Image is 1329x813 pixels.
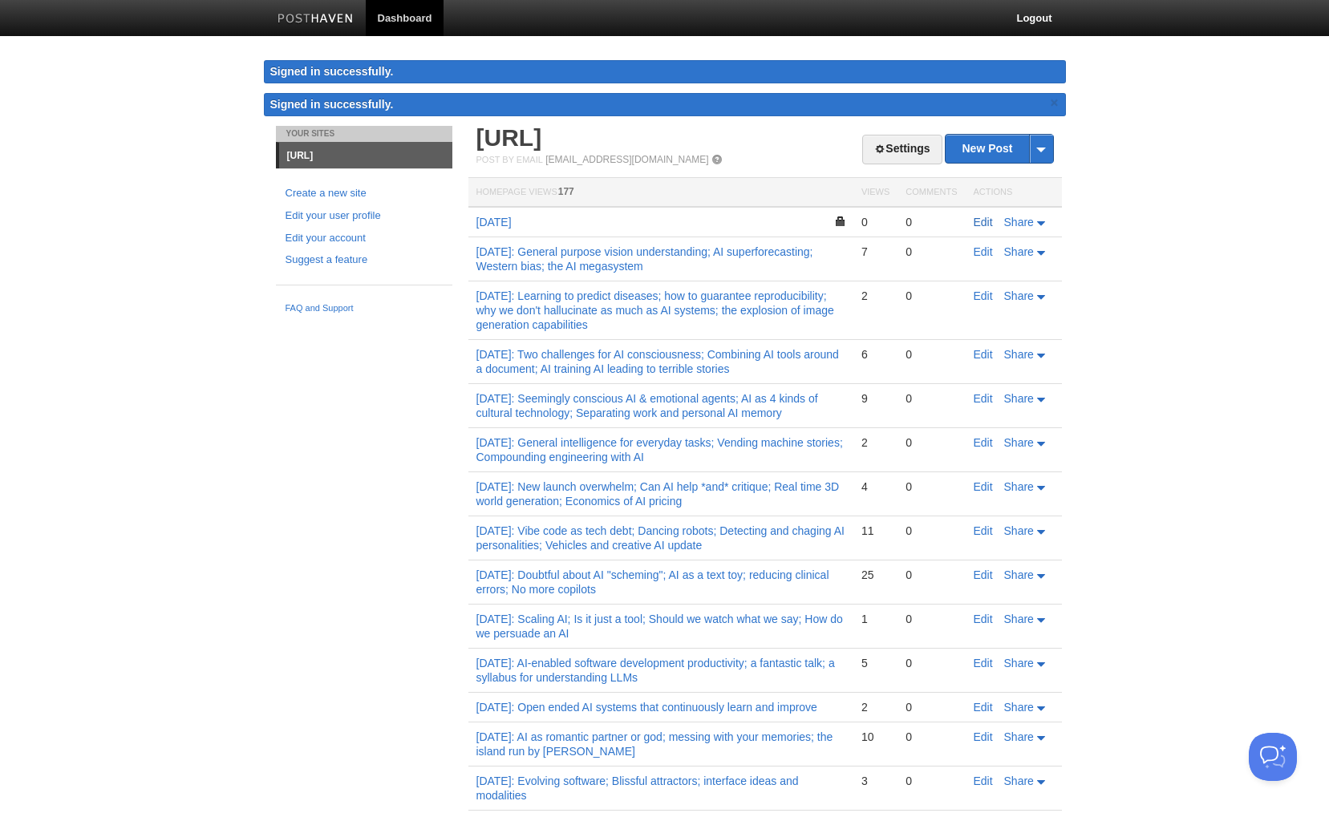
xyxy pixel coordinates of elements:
a: Edit [974,701,993,714]
div: 25 [861,568,889,582]
div: 10 [861,730,889,744]
a: [DATE]: General purpose vision understanding; AI superforecasting; Western bias; the AI megasystem [476,245,813,273]
a: [DATE]: Doubtful about AI "scheming"; AI as a text toy; reducing clinical errors; No more copilots [476,568,829,596]
a: [EMAIL_ADDRESS][DOMAIN_NAME] [545,154,708,165]
a: Edit [974,480,993,493]
a: [DATE]: New launch overwhelm; Can AI help *and* critique; Real time 3D world generation; Economic... [476,480,840,508]
span: Share [1004,701,1034,714]
a: [DATE]: General intelligence for everyday tasks; Vending machine stories; Compounding engineering... [476,436,843,463]
div: 11 [861,524,889,538]
div: 7 [861,245,889,259]
span: Share [1004,568,1034,581]
div: 1 [861,612,889,626]
a: Edit [974,613,993,625]
a: [DATE]: Seemingly conscious AI & emotional agents; AI as 4 kinds of cultural technology; Separati... [476,392,818,419]
div: 0 [906,700,957,714]
img: Posthaven-bar [278,14,354,26]
a: [DATE]: Open ended AI systems that continuously learn and improve [476,701,817,714]
th: Actions [966,178,1062,208]
div: 0 [906,245,957,259]
a: Suggest a feature [286,252,443,269]
div: 5 [861,656,889,670]
div: 9 [861,391,889,406]
div: 6 [861,347,889,362]
iframe: Help Scout Beacon - Open [1249,733,1297,781]
div: 2 [861,289,889,303]
a: New Post [946,135,1052,163]
li: Your Sites [276,126,452,142]
a: [DATE] [476,216,512,229]
span: Signed in successfully. [270,98,394,111]
div: 0 [906,347,957,362]
a: Edit your user profile [286,208,443,224]
a: Edit [974,436,993,449]
a: Edit [974,568,993,581]
div: 0 [906,568,957,582]
div: 0 [906,435,957,450]
th: Comments [897,178,965,208]
a: [URL] [279,143,452,168]
span: Share [1004,613,1034,625]
a: Edit [974,775,993,787]
div: 0 [906,612,957,626]
div: 0 [906,479,957,494]
span: Share [1004,245,1034,258]
span: Post by Email [476,155,543,164]
span: 177 [558,186,574,197]
a: Edit your account [286,230,443,247]
a: Edit [974,392,993,405]
a: [DATE]: AI-enabled software development productivity; a fantastic talk; a syllabus for understand... [476,657,835,684]
a: [DATE]: Evolving software; Blissful attractors; interface ideas and modalities [476,775,799,802]
div: 4 [861,479,889,494]
a: Edit [974,216,993,229]
a: Edit [974,730,993,743]
span: Share [1004,289,1034,302]
a: FAQ and Support [286,301,443,316]
a: Edit [974,245,993,258]
a: [DATE]: AI as romantic partner or god; messing with your memories; the island run by [PERSON_NAME] [476,730,833,758]
a: [DATE]: Scaling AI; Is it just a tool; Should we watch what we say; How do we persuade an AI [476,613,843,640]
a: Edit [974,657,993,669]
a: [DATE]: Two challenges for AI consciousness; Combining AI tools around a document; AI training AI... [476,348,839,375]
a: Edit [974,348,993,361]
a: Settings [862,135,942,164]
span: Share [1004,216,1034,229]
div: 2 [861,700,889,714]
div: 2 [861,435,889,450]
span: Share [1004,392,1034,405]
th: Views [853,178,897,208]
a: Edit [974,289,993,302]
div: 0 [906,215,957,229]
div: 3 [861,774,889,788]
span: Share [1004,348,1034,361]
a: [DATE]: Learning to predict diseases; how to guarantee reproducibility; why we don't hallucinate ... [476,289,834,331]
div: 0 [906,656,957,670]
a: [DATE]: Vibe code as tech debt; Dancing robots; Detecting and chaging AI personalities; Vehicles ... [476,524,845,552]
div: 0 [906,289,957,303]
div: 0 [906,730,957,744]
span: Share [1004,657,1034,669]
th: Homepage Views [468,178,853,208]
span: Share [1004,436,1034,449]
a: Edit [974,524,993,537]
span: Share [1004,730,1034,743]
div: 0 [906,774,957,788]
div: 0 [906,391,957,406]
div: Signed in successfully. [264,60,1066,83]
a: [URL] [476,124,542,151]
span: Share [1004,480,1034,493]
a: Create a new site [286,185,443,202]
span: Share [1004,775,1034,787]
span: Share [1004,524,1034,537]
div: 0 [861,215,889,229]
a: × [1047,93,1062,113]
div: 0 [906,524,957,538]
